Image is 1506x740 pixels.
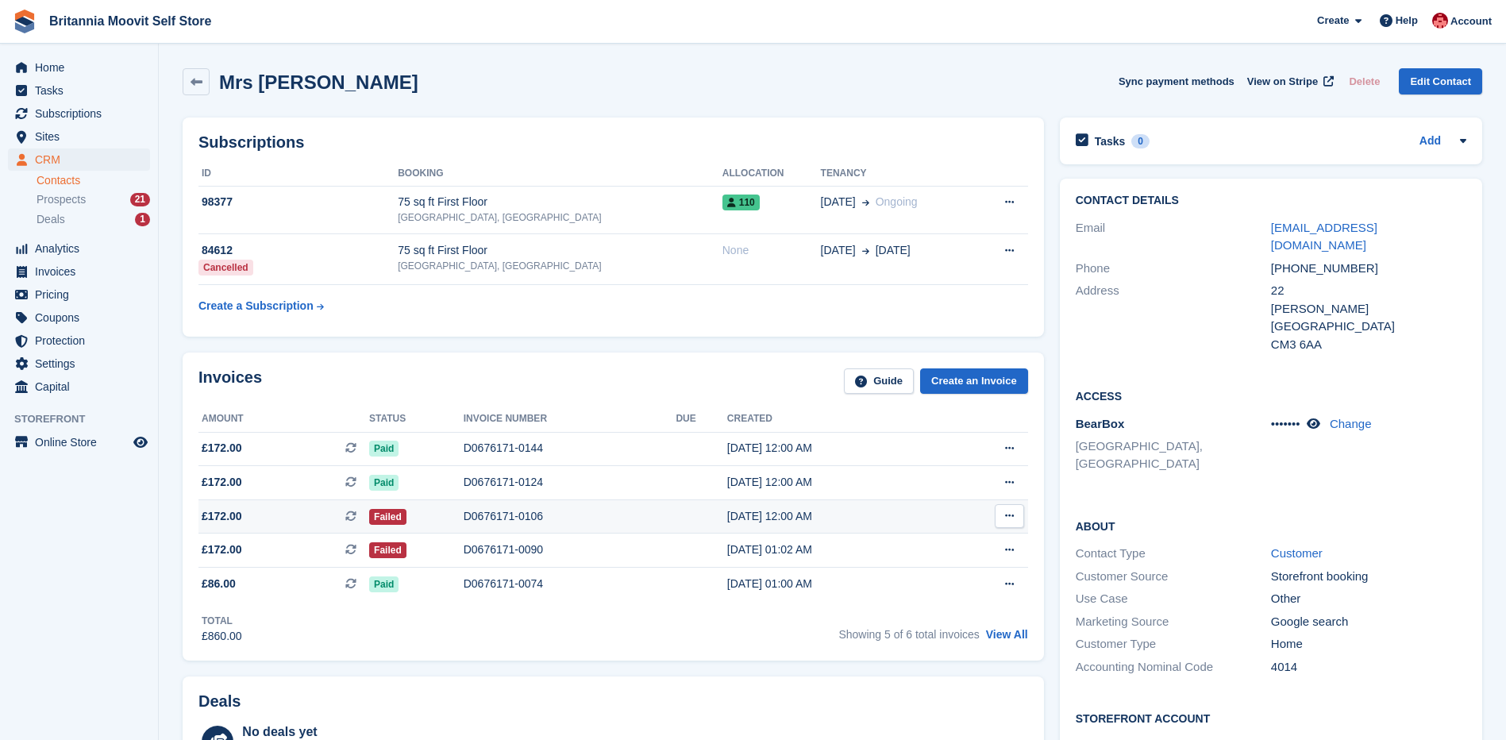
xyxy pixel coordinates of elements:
[198,194,398,210] div: 98377
[198,407,369,432] th: Amount
[135,213,150,226] div: 1
[727,474,943,491] div: [DATE] 12:00 AM
[676,407,726,432] th: Due
[727,576,943,592] div: [DATE] 01:00 AM
[1271,260,1466,278] div: [PHONE_NUMBER]
[1271,546,1323,560] a: Customer
[219,71,418,93] h2: Mrs [PERSON_NAME]
[1271,658,1466,676] div: 4014
[131,433,150,452] a: Preview store
[464,440,676,457] div: D0676171-0144
[986,628,1028,641] a: View All
[8,306,150,329] a: menu
[727,542,943,558] div: [DATE] 01:02 AM
[1419,133,1441,151] a: Add
[202,576,236,592] span: £86.00
[821,161,975,187] th: Tenancy
[8,431,150,453] a: menu
[1076,590,1271,608] div: Use Case
[1076,545,1271,563] div: Contact Type
[198,242,398,259] div: 84612
[464,542,676,558] div: D0676171-0090
[198,161,398,187] th: ID
[35,237,130,260] span: Analytics
[198,298,314,314] div: Create a Subscription
[198,133,1028,152] h2: Subscriptions
[1131,134,1150,148] div: 0
[369,441,399,457] span: Paid
[1396,13,1418,29] span: Help
[202,614,242,628] div: Total
[1271,318,1466,336] div: [GEOGRAPHIC_DATA]
[37,191,150,208] a: Prospects 21
[8,102,150,125] a: menu
[876,242,911,259] span: [DATE]
[202,474,242,491] span: £172.00
[35,330,130,352] span: Protection
[35,283,130,306] span: Pricing
[8,330,150,352] a: menu
[8,376,150,398] a: menu
[8,79,150,102] a: menu
[13,10,37,33] img: stora-icon-8386f47178a22dfd0bd8f6a31ec36ba5ce8667c1dd55bd0f319d3a0aa187defe.svg
[1076,195,1466,207] h2: Contact Details
[1247,74,1318,90] span: View on Stripe
[1076,387,1466,403] h2: Access
[369,542,406,558] span: Failed
[130,193,150,206] div: 21
[1271,613,1466,631] div: Google search
[727,407,943,432] th: Created
[1076,282,1271,353] div: Address
[920,368,1028,395] a: Create an Invoice
[844,368,914,395] a: Guide
[8,283,150,306] a: menu
[1076,437,1271,473] li: [GEOGRAPHIC_DATA], [GEOGRAPHIC_DATA]
[1330,417,1372,430] a: Change
[35,260,130,283] span: Invoices
[35,125,130,148] span: Sites
[369,509,406,525] span: Failed
[1271,568,1466,586] div: Storefront booking
[1432,13,1448,29] img: Jo Jopson
[722,161,821,187] th: Allocation
[1076,613,1271,631] div: Marketing Source
[8,125,150,148] a: menu
[1076,219,1271,255] div: Email
[464,407,676,432] th: Invoice number
[37,173,150,188] a: Contacts
[1271,282,1466,300] div: 22
[1271,635,1466,653] div: Home
[1271,221,1377,252] a: [EMAIL_ADDRESS][DOMAIN_NAME]
[35,79,130,102] span: Tasks
[369,407,464,432] th: Status
[198,368,262,395] h2: Invoices
[35,306,130,329] span: Coupons
[8,237,150,260] a: menu
[1076,568,1271,586] div: Customer Source
[37,192,86,207] span: Prospects
[398,259,722,273] div: [GEOGRAPHIC_DATA], [GEOGRAPHIC_DATA]
[722,195,760,210] span: 110
[1271,336,1466,354] div: CM3 6AA
[464,576,676,592] div: D0676171-0074
[35,102,130,125] span: Subscriptions
[1095,134,1126,148] h2: Tasks
[398,242,722,259] div: 75 sq ft First Floor
[35,431,130,453] span: Online Store
[464,474,676,491] div: D0676171-0124
[198,260,253,276] div: Cancelled
[8,260,150,283] a: menu
[398,161,722,187] th: Booking
[727,508,943,525] div: [DATE] 12:00 AM
[1241,68,1337,94] a: View on Stripe
[37,212,65,227] span: Deals
[722,242,821,259] div: None
[1271,300,1466,318] div: [PERSON_NAME]
[1317,13,1349,29] span: Create
[369,576,399,592] span: Paid
[1076,518,1466,534] h2: About
[1271,417,1300,430] span: •••••••
[198,291,324,321] a: Create a Subscription
[398,210,722,225] div: [GEOGRAPHIC_DATA], [GEOGRAPHIC_DATA]
[727,440,943,457] div: [DATE] 12:00 AM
